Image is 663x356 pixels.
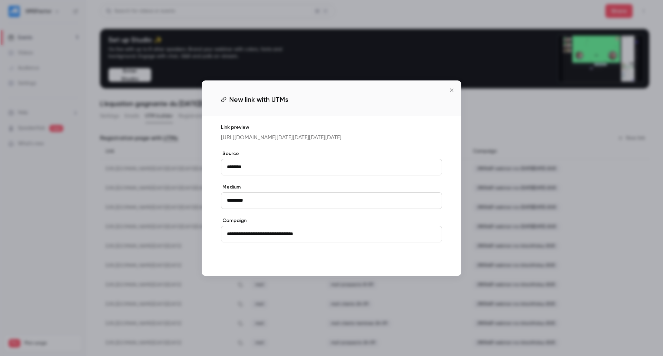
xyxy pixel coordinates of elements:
span: New link with UTMs [229,94,288,105]
p: [URL][DOMAIN_NAME][DATE][DATE][DATE][DATE] [221,134,442,142]
label: Source [221,150,442,157]
label: Medium [221,184,442,191]
label: Campaign [221,217,442,224]
button: Close [445,83,459,97]
button: Save [417,257,442,270]
p: Link preview [221,124,442,131]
